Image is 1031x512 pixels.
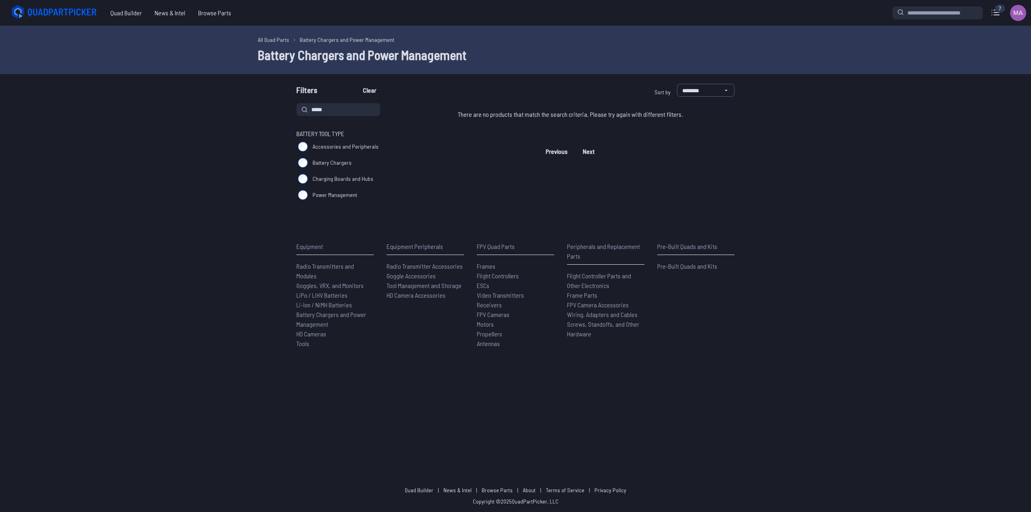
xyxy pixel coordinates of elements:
[477,281,554,290] a: ESCs
[406,103,735,126] div: There are no products that match the search criteria. Please try again with different filters.
[995,4,1005,12] div: 7
[477,272,519,280] span: Flight Controllers
[296,339,374,348] a: Tools
[567,272,631,289] span: Flight Controller Parts and Other Electronics
[567,310,644,319] a: Wiring, Adapters and Cables
[477,311,509,318] span: FPV Cameras
[477,282,489,289] span: ESCs
[477,291,524,299] span: Video Transmitters
[477,330,502,338] span: Propellers
[567,311,638,318] span: Wiring, Adapters and Cables
[477,339,554,348] a: Antennas
[296,301,352,309] span: Li-Ion / NiMH Batteries
[477,319,554,329] a: Motors
[192,5,238,21] a: Browse Parts
[296,340,309,347] span: Tools
[296,242,374,251] p: Equipment
[657,261,735,271] a: Pre-Built Quads and Kits
[654,89,671,95] span: Sort by
[1010,5,1026,21] img: User
[387,290,464,300] a: HD Camera Accessories
[387,262,463,270] span: Radio Transmitter Accessories
[298,158,308,168] input: Battery Chargers
[477,262,495,270] span: Frames
[477,271,554,281] a: Flight Controllers
[296,84,317,100] span: Filters
[657,262,717,270] span: Pre-Built Quads and Kits
[477,261,554,271] a: Frames
[296,300,374,310] a: Li-Ion / NiMH Batteries
[477,320,494,328] span: Motors
[296,290,374,300] a: LiPo / LiHV Batteries
[477,310,554,319] a: FPV Cameras
[677,84,735,97] select: Sort by
[296,311,366,328] span: Battery Chargers and Power Management
[298,174,308,184] input: Charging Boards and Hubs
[405,487,433,493] a: Quad Builder
[477,301,502,309] span: Receivers
[567,291,597,299] span: Frame Parts
[296,262,354,280] span: Radio Transmitters and Modules
[482,487,513,493] a: Browse Parts
[296,330,326,338] span: HD Cameras
[296,310,374,329] a: Battery Chargers and Power Management
[402,486,629,494] p: | | | | |
[567,290,644,300] a: Frame Parts
[296,281,374,290] a: Goggles, VRX, and Monitors
[296,129,344,139] span: Battery Tool Type
[313,143,379,151] span: Accessories and Peripherals
[473,497,559,506] p: Copyright © 2025 QuadPartPicker, LLC
[104,5,148,21] a: Quad Builder
[313,191,357,199] span: Power Management
[296,291,348,299] span: LiPo / LiHV Batteries
[477,329,554,339] a: Propellers
[258,35,289,44] a: All Quad Parts
[387,261,464,271] a: Radio Transmitter Accessories
[546,487,584,493] a: Terms of Service
[477,290,554,300] a: Video Transmitters
[567,320,639,338] span: Screws, Standoffs, and Other Hardware
[387,271,464,281] a: Goggle Accessories
[657,242,735,251] p: Pre-Built Quads and Kits
[477,300,554,310] a: Receivers
[387,291,445,299] span: HD Camera Accessories
[567,301,629,309] span: FPV Camera Accessories
[594,487,626,493] a: Privacy Policy
[356,84,383,97] button: Clear
[296,282,364,289] span: Goggles, VRX, and Monitors
[296,261,374,281] a: Radio Transmitters and Modules
[313,159,352,167] span: Battery Chargers
[387,242,464,251] p: Equipment Peripherals
[296,329,374,339] a: HD Cameras
[148,5,192,21] a: News & Intel
[477,242,554,251] p: FPV Quad Parts
[567,319,644,339] a: Screws, Standoffs, and Other Hardware
[298,142,308,151] input: Accessories and Peripherals
[300,35,394,44] a: Battery Chargers and Power Management
[387,272,436,280] span: Goggle Accessories
[567,300,644,310] a: FPV Camera Accessories
[477,340,500,347] span: Antennas
[258,45,773,64] h1: Battery Chargers and Power Management
[443,487,472,493] a: News & Intel
[387,282,462,289] span: Tool Management and Storage
[313,175,373,183] span: Charging Boards and Hubs
[298,190,308,200] input: Power Management
[567,242,644,261] p: Peripherals and Replacement Parts
[567,271,644,290] a: Flight Controller Parts and Other Electronics
[523,487,536,493] a: About
[387,281,464,290] a: Tool Management and Storage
